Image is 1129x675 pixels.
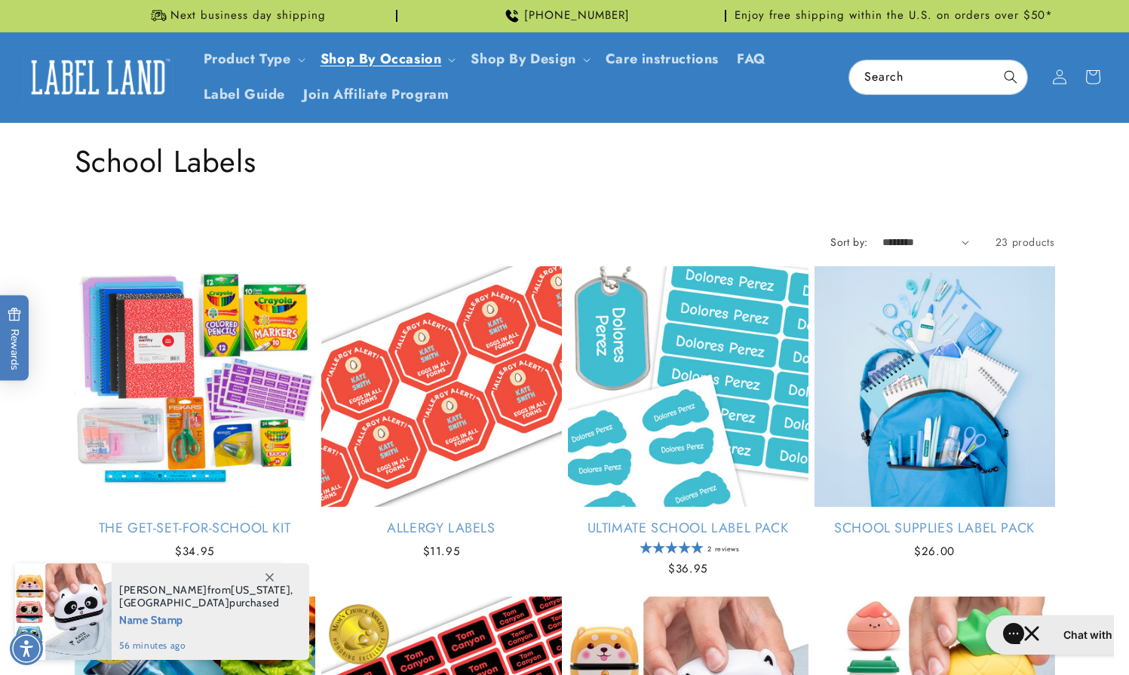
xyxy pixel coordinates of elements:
[10,632,43,665] div: Accessibility Menu
[321,520,562,537] a: Allergy Labels
[321,51,442,68] span: Shop By Occasion
[170,8,326,23] span: Next business day shipping
[119,583,207,597] span: [PERSON_NAME]
[119,639,293,652] span: 56 minutes ago
[568,520,808,537] a: Ultimate School Label Pack
[978,610,1114,660] iframe: Gorgias live chat messenger
[996,235,1055,250] span: 23 products
[204,86,286,103] span: Label Guide
[462,41,596,77] summary: Shop By Design
[994,60,1027,94] button: Search
[195,77,295,112] a: Label Guide
[204,49,291,69] a: Product Type
[303,86,449,103] span: Join Affiliate Program
[830,235,867,250] label: Sort by:
[471,49,575,69] a: Shop By Design
[311,41,462,77] summary: Shop By Occasion
[119,609,293,628] span: Name Stamp
[735,8,1053,23] span: Enjoy free shipping within the U.S. on orders over $50*
[231,583,290,597] span: [US_STATE]
[597,41,728,77] a: Care instructions
[195,41,311,77] summary: Product Type
[294,77,458,112] a: Join Affiliate Program
[8,307,22,370] span: Rewards
[737,51,766,68] span: FAQ
[8,5,167,44] button: Gorgias live chat
[75,520,315,537] a: The Get-Set-for-School Kit
[119,584,293,609] span: from , purchased
[85,17,149,32] h2: Chat with us
[815,520,1055,537] a: School Supplies Label Pack
[23,54,173,100] img: Label Land
[728,41,775,77] a: FAQ
[119,596,229,609] span: [GEOGRAPHIC_DATA]
[606,51,719,68] span: Care instructions
[524,8,630,23] span: [PHONE_NUMBER]
[17,48,179,106] a: Label Land
[75,142,1055,181] h1: School Labels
